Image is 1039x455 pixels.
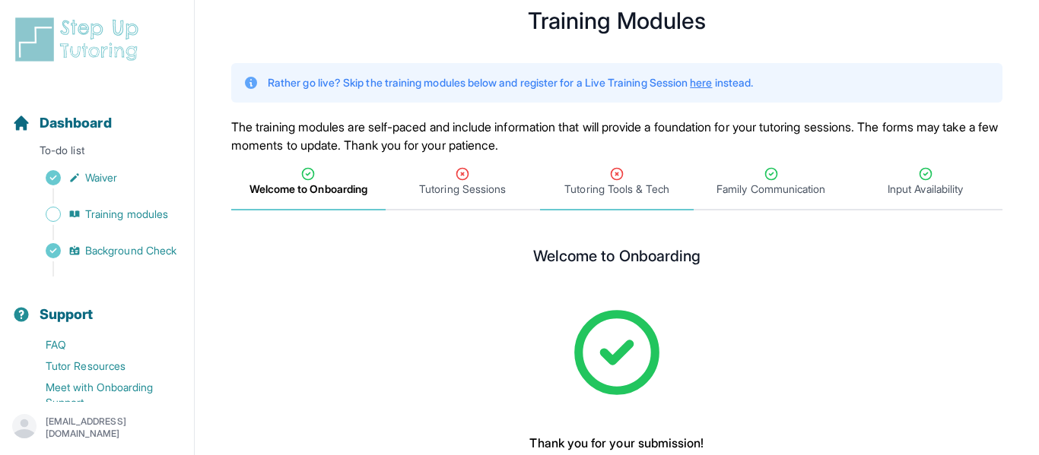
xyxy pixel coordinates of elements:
span: Background Check [85,243,176,258]
a: Dashboard [12,112,112,134]
button: [EMAIL_ADDRESS][DOMAIN_NAME] [12,414,182,441]
h2: Welcome to Onboarding [533,247,701,271]
a: FAQ [12,334,194,355]
p: To-do list [6,143,188,164]
p: Rather go live? Skip the training modules below and register for a Live Training Session instead. [268,75,753,90]
span: Support [40,304,94,325]
a: Training modules [12,204,194,225]
p: Thank you for your submission! [456,434,777,452]
button: Support [6,280,188,331]
span: Input Availability [888,182,963,197]
span: Tutoring Tools & Tech [564,182,669,197]
nav: Tabs [231,154,1002,210]
a: Meet with Onboarding Support [12,377,194,413]
span: Family Communication [716,182,825,197]
span: Waiver [85,170,117,185]
span: Training modules [85,207,168,222]
p: [EMAIL_ADDRESS][DOMAIN_NAME] [46,416,182,440]
p: The training modules are self-paced and include information that will provide a foundation for yo... [231,118,1002,154]
span: Tutoring Sessions [419,182,506,197]
a: here [690,76,712,89]
span: Dashboard [40,112,112,134]
a: Background Check [12,240,194,261]
a: Waiver [12,167,194,188]
button: Dashboard [6,88,188,140]
h1: Training Modules [231,11,1002,30]
img: logo [12,15,148,64]
a: Tutor Resources [12,355,194,377]
span: Welcome to Onboarding [249,182,367,197]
